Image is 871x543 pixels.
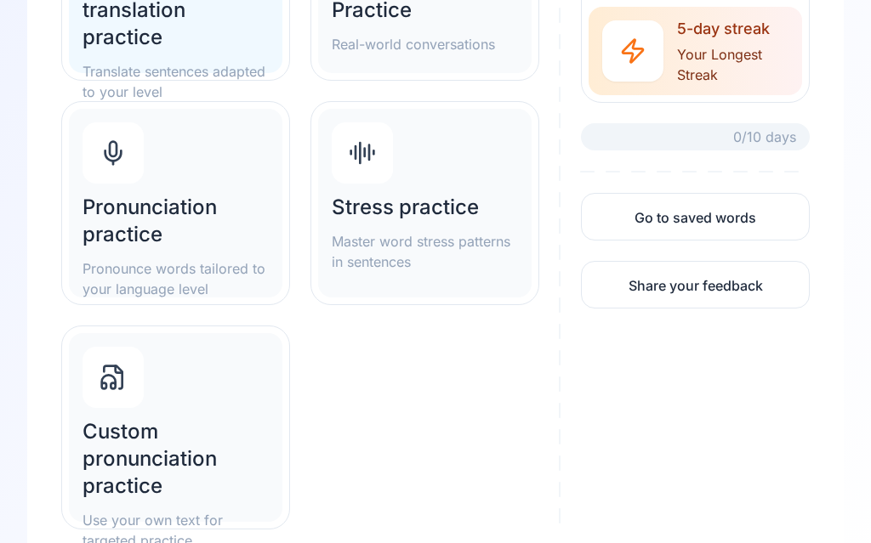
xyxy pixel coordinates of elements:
[733,127,796,148] span: 0/10 days
[581,194,810,241] a: Go to saved words
[310,102,539,306] a: Stress practiceMaster word stress patterns in sentences
[332,232,518,273] p: Master word stress patterns in sentences
[61,326,290,530] a: Custom pronunciation practiceUse your own text for targeted practice
[332,195,518,222] h2: Stress practice
[677,45,802,86] span: Your Longest Streak
[83,62,269,103] p: Translate sentences adapted to your level
[83,259,269,300] p: Pronounce words tailored to your language level
[83,419,269,501] h2: Custom pronunciation practice
[61,102,290,306] a: Pronunciation practicePronounce words tailored to your language level
[581,262,810,309] a: Share your feedback
[332,35,518,55] p: Real-world conversations
[677,18,802,42] span: 5-day streak
[83,195,269,249] h2: Pronunciation practice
